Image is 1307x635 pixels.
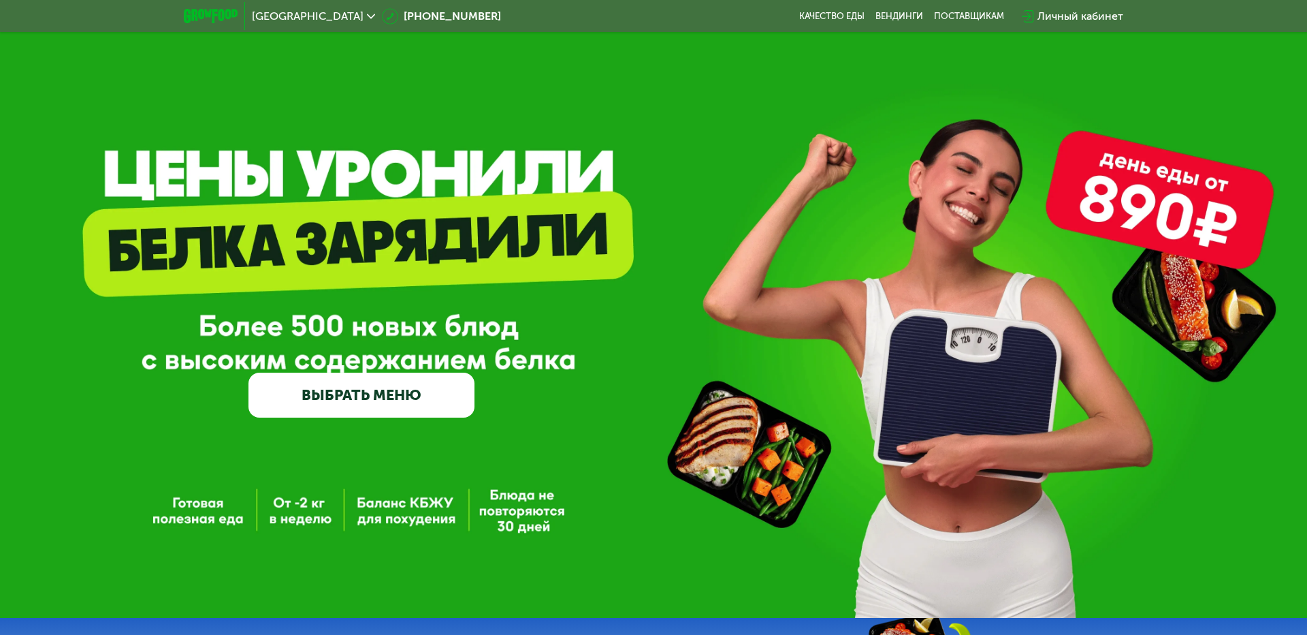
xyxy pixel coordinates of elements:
[248,373,474,418] a: ВЫБРАТЬ МЕНЮ
[875,11,923,22] a: Вендинги
[382,8,501,25] a: [PHONE_NUMBER]
[252,11,364,22] span: [GEOGRAPHIC_DATA]
[799,11,865,22] a: Качество еды
[1037,8,1123,25] div: Личный кабинет
[934,11,1004,22] div: поставщикам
